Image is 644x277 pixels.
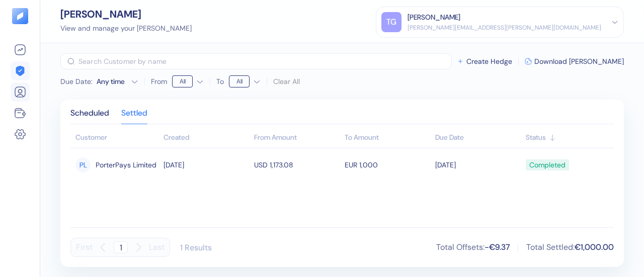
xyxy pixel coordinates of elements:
a: Hedges [11,65,30,77]
button: Due Date:Any time [60,76,138,86]
div: [PERSON_NAME][EMAIL_ADDRESS][PERSON_NAME][DOMAIN_NAME] [408,23,601,32]
div: 1 Results [180,242,212,253]
span: -€9.37 [485,242,510,252]
div: Completed [529,156,566,173]
button: From [172,73,204,89]
a: Customers [11,86,30,98]
th: From Amount [252,128,342,148]
button: To [229,73,261,89]
button: First [76,238,93,257]
input: Search Customer by name [78,53,452,69]
div: [PERSON_NAME] [408,12,460,23]
div: PL [75,157,91,172]
label: From [151,78,167,85]
th: Customer [70,128,161,148]
div: Sort ascending [435,132,521,143]
a: Settings [11,128,30,140]
label: To [216,78,224,85]
div: Scheduled [70,110,109,124]
span: €1,000.00 [575,242,614,252]
td: EUR 1,000 [342,152,433,177]
span: Download [PERSON_NAME] [534,58,624,65]
div: Total Settled : [526,241,614,253]
span: PorterPays Limited [96,156,156,173]
th: To Amount [342,128,433,148]
div: Any time [97,76,127,86]
div: View and manage your [PERSON_NAME] [60,23,192,34]
a: Wallets [11,107,30,119]
a: Overview [11,44,30,56]
span: Create Hedge [466,58,512,65]
span: Due Date : [60,76,93,86]
button: Download [PERSON_NAME] [525,58,624,65]
div: Total Offsets : [436,241,510,253]
div: Sort ascending [164,132,249,143]
div: Settled [121,110,147,124]
div: TG [381,12,401,32]
button: Last [149,238,165,257]
td: [DATE] [161,152,252,177]
button: Create Hedge [457,58,512,65]
div: [PERSON_NAME] [60,9,192,19]
td: USD 1,173.08 [252,152,342,177]
div: Sort ascending [526,132,609,143]
img: logo-tablet-V2.svg [12,8,28,24]
td: [DATE] [433,152,523,177]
